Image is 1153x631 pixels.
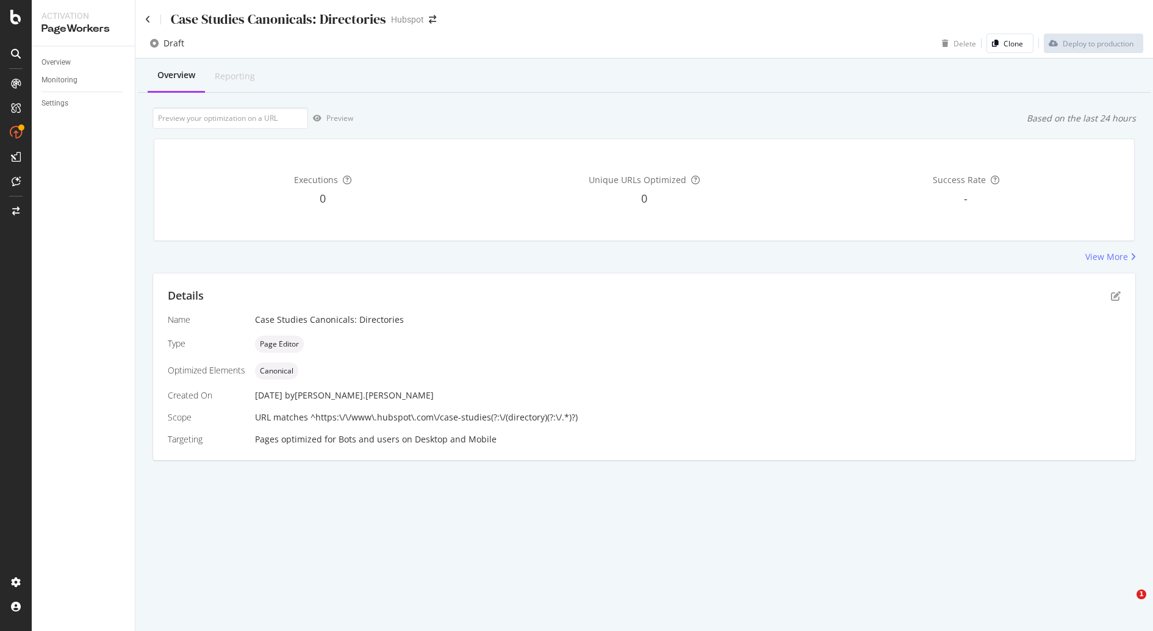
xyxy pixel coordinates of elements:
span: - [964,191,968,206]
div: Draft [163,37,184,49]
div: Details [168,288,204,304]
div: Type [168,337,245,350]
span: 0 [641,191,647,206]
div: Case Studies Canonicals: Directories [171,10,386,29]
div: Name [168,314,245,326]
div: Overview [157,69,195,81]
span: 0 [320,191,326,206]
div: Overview [41,56,71,69]
div: Preview [326,113,353,123]
span: Unique URLs Optimized [589,174,686,186]
button: Deploy to production [1044,34,1143,53]
a: Settings [41,97,126,110]
span: Canonical [260,367,293,375]
a: Monitoring [41,74,126,87]
div: Pages optimized for on [255,433,1121,445]
div: Monitoring [41,74,77,87]
div: Activation [41,10,125,22]
a: Overview [41,56,126,69]
span: Success Rate [933,174,986,186]
div: Scope [168,411,245,424]
button: Preview [308,109,353,128]
div: Delete [954,38,976,49]
div: PageWorkers [41,22,125,36]
div: pen-to-square [1111,291,1121,301]
span: URL matches ^https:\/\/www\.hubspot\.com\/case-studies(?:\/(directory)(?:\/.*)?) [255,411,578,423]
div: Settings [41,97,68,110]
span: Page Editor [260,341,299,348]
div: Bots and users [339,433,400,445]
div: Hubspot [391,13,424,26]
a: View More [1085,251,1136,263]
span: Executions [294,174,338,186]
div: View More [1085,251,1128,263]
div: Created On [168,389,245,402]
div: Desktop and Mobile [415,433,497,445]
div: Based on the last 24 hours [1027,112,1136,124]
div: neutral label [255,362,298,380]
input: Preview your optimization on a URL [153,107,308,129]
div: by [PERSON_NAME].[PERSON_NAME] [285,389,434,402]
span: 1 [1137,590,1146,599]
a: Click to go back [145,15,151,24]
div: Targeting [168,433,245,445]
button: Delete [937,34,976,53]
iframe: Intercom live chat [1112,590,1141,619]
div: Deploy to production [1063,38,1133,49]
button: Clone [986,34,1033,53]
div: neutral label [255,336,304,353]
div: Optimized Elements [168,364,245,377]
div: Clone [1004,38,1023,49]
div: Reporting [215,70,255,82]
div: Case Studies Canonicals: Directories [255,314,1121,326]
div: arrow-right-arrow-left [429,15,436,24]
div: [DATE] [255,389,1121,402]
